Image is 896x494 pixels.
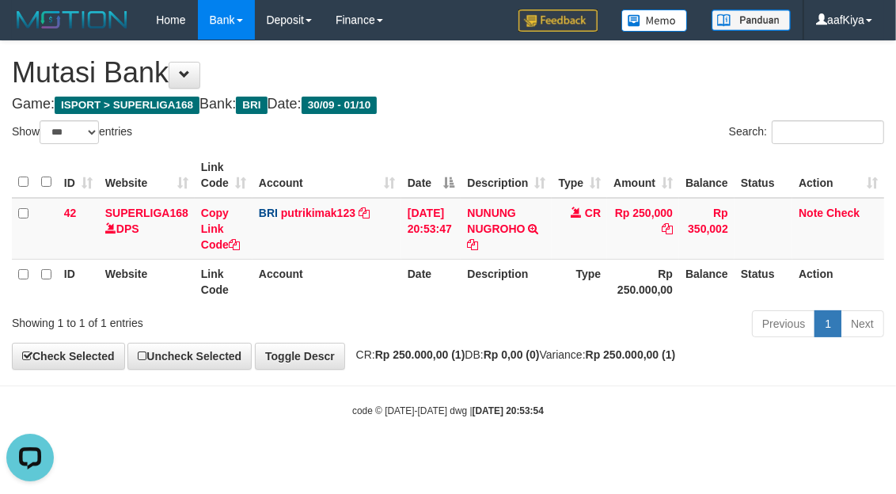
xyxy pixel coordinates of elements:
[99,259,195,304] th: Website
[58,259,99,304] th: ID
[105,207,188,219] a: SUPERLIGA168
[586,348,676,361] strong: Rp 250.000,00 (1)
[679,198,735,260] td: Rp 350,002
[12,8,132,32] img: MOTION_logo.png
[99,198,195,260] td: DPS
[473,405,544,416] strong: [DATE] 20:53:54
[518,9,598,32] img: Feedback.jpg
[461,259,552,304] th: Description
[679,259,735,304] th: Balance
[662,222,673,235] a: Copy Rp 250,000 to clipboard
[607,259,679,304] th: Rp 250.000,00
[195,259,252,304] th: Link Code
[401,259,461,304] th: Date
[792,153,884,198] th: Action: activate to sort column ascending
[552,153,607,198] th: Type: activate to sort column ascending
[201,207,240,251] a: Copy Link Code
[772,120,884,144] input: Search:
[621,9,688,32] img: Button%20Memo.svg
[99,153,195,198] th: Website: activate to sort column ascending
[58,153,99,198] th: ID: activate to sort column ascending
[607,198,679,260] td: Rp 250,000
[55,97,199,114] span: ISPORT > SUPERLIGA168
[585,207,601,219] span: CR
[467,238,478,251] a: Copy NUNUNG NUGROHO to clipboard
[752,310,815,337] a: Previous
[359,207,370,219] a: Copy putrikimak123 to clipboard
[735,153,792,198] th: Status
[484,348,540,361] strong: Rp 0,00 (0)
[12,309,362,331] div: Showing 1 to 1 of 1 entries
[799,207,823,219] a: Note
[259,207,278,219] span: BRI
[841,310,884,337] a: Next
[252,259,401,304] th: Account
[40,120,99,144] select: Showentries
[281,207,355,219] a: putrikimak123
[6,6,54,54] button: Open LiveChat chat widget
[12,97,884,112] h4: Game: Bank: Date:
[252,153,401,198] th: Account: activate to sort column ascending
[348,348,676,361] span: CR: DB: Variance:
[12,343,125,370] a: Check Selected
[401,198,461,260] td: [DATE] 20:53:47
[814,310,841,337] a: 1
[712,9,791,31] img: panduan.png
[12,57,884,89] h1: Mutasi Bank
[826,207,860,219] a: Check
[735,259,792,304] th: Status
[679,153,735,198] th: Balance
[195,153,252,198] th: Link Code: activate to sort column ascending
[375,348,465,361] strong: Rp 250.000,00 (1)
[352,405,544,416] small: code © [DATE]-[DATE] dwg |
[401,153,461,198] th: Date: activate to sort column descending
[729,120,884,144] label: Search:
[461,153,552,198] th: Description: activate to sort column ascending
[236,97,267,114] span: BRI
[12,120,132,144] label: Show entries
[64,207,77,219] span: 42
[255,343,345,370] a: Toggle Descr
[127,343,252,370] a: Uncheck Selected
[467,207,525,235] a: NUNUNG NUGROHO
[552,259,607,304] th: Type
[302,97,378,114] span: 30/09 - 01/10
[607,153,679,198] th: Amount: activate to sort column ascending
[792,259,884,304] th: Action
